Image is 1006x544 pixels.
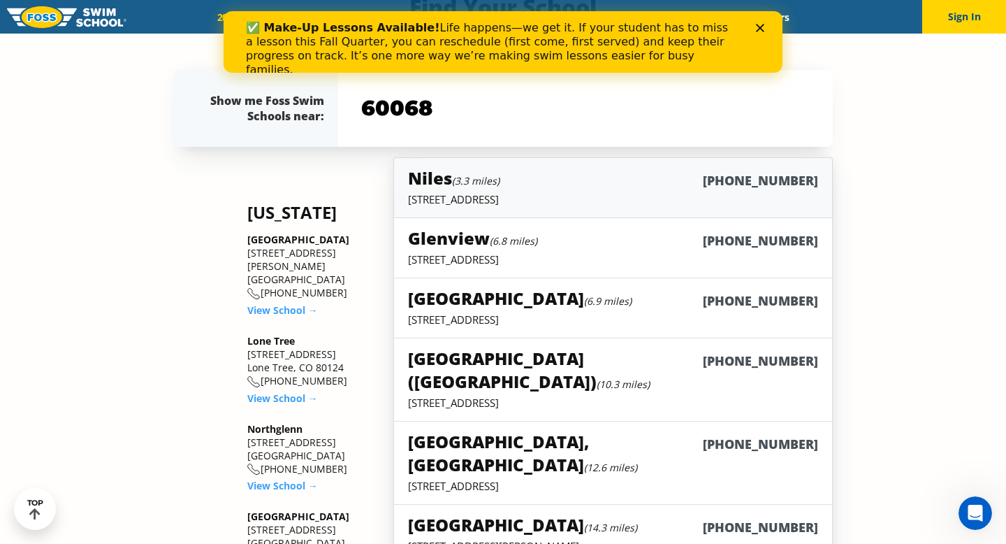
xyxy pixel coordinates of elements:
[201,93,324,124] div: Show me Foss Swim Schools near:
[393,421,833,505] a: [GEOGRAPHIC_DATA], [GEOGRAPHIC_DATA](12.6 miles)[PHONE_NUMBER][STREET_ADDRESS]
[408,252,818,266] p: [STREET_ADDRESS]
[393,338,833,422] a: [GEOGRAPHIC_DATA] ([GEOGRAPHIC_DATA])(10.3 miles)[PHONE_NUMBER][STREET_ADDRESS]
[597,378,650,391] small: (10.3 miles)
[408,192,818,206] p: [STREET_ADDRESS]
[703,232,818,250] h6: [PHONE_NUMBER]
[393,278,833,338] a: [GEOGRAPHIC_DATA](6.9 miles)[PHONE_NUMBER][STREET_ADDRESS]
[408,430,703,476] h5: [GEOGRAPHIC_DATA], [GEOGRAPHIC_DATA]
[743,10,801,24] a: Careers
[532,13,546,21] div: Close
[358,88,813,129] input: YOUR ZIP CODE
[703,436,818,476] h6: [PHONE_NUMBER]
[292,10,351,24] a: Schools
[408,479,818,493] p: [STREET_ADDRESS]
[408,166,500,189] h5: Niles
[584,294,632,308] small: (6.9 miles)
[408,287,632,310] h5: [GEOGRAPHIC_DATA]
[205,10,292,24] a: 2025 Calendar
[703,519,818,536] h6: [PHONE_NUMBER]
[490,234,537,248] small: (6.8 miles)
[703,292,818,310] h6: [PHONE_NUMBER]
[351,10,473,24] a: Swim Path® Program
[408,227,537,250] h5: Glenview
[22,10,216,23] b: ✅ Make-Up Lessons Available!
[393,157,833,218] a: Niles(3.3 miles)[PHONE_NUMBER][STREET_ADDRESS]
[551,10,699,24] a: Swim Like [PERSON_NAME]
[408,396,818,410] p: [STREET_ADDRESS]
[958,496,992,530] iframe: Intercom live chat
[452,174,500,187] small: (3.3 miles)
[584,521,637,534] small: (14.3 miles)
[699,10,743,24] a: Blog
[703,352,818,393] h6: [PHONE_NUMBER]
[408,347,703,393] h5: [GEOGRAPHIC_DATA] ([GEOGRAPHIC_DATA])
[474,10,552,24] a: About FOSS
[27,499,43,520] div: TOP
[224,11,782,73] iframe: Intercom live chat banner
[408,513,637,536] h5: [GEOGRAPHIC_DATA]
[7,6,126,28] img: FOSS Swim School Logo
[703,172,818,189] h6: [PHONE_NUMBER]
[22,10,514,66] div: Life happens—we get it. If your student has to miss a lesson this Fall Quarter, you can reschedul...
[393,217,833,278] a: Glenview(6.8 miles)[PHONE_NUMBER][STREET_ADDRESS]
[408,313,818,327] p: [STREET_ADDRESS]
[584,461,637,474] small: (12.6 miles)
